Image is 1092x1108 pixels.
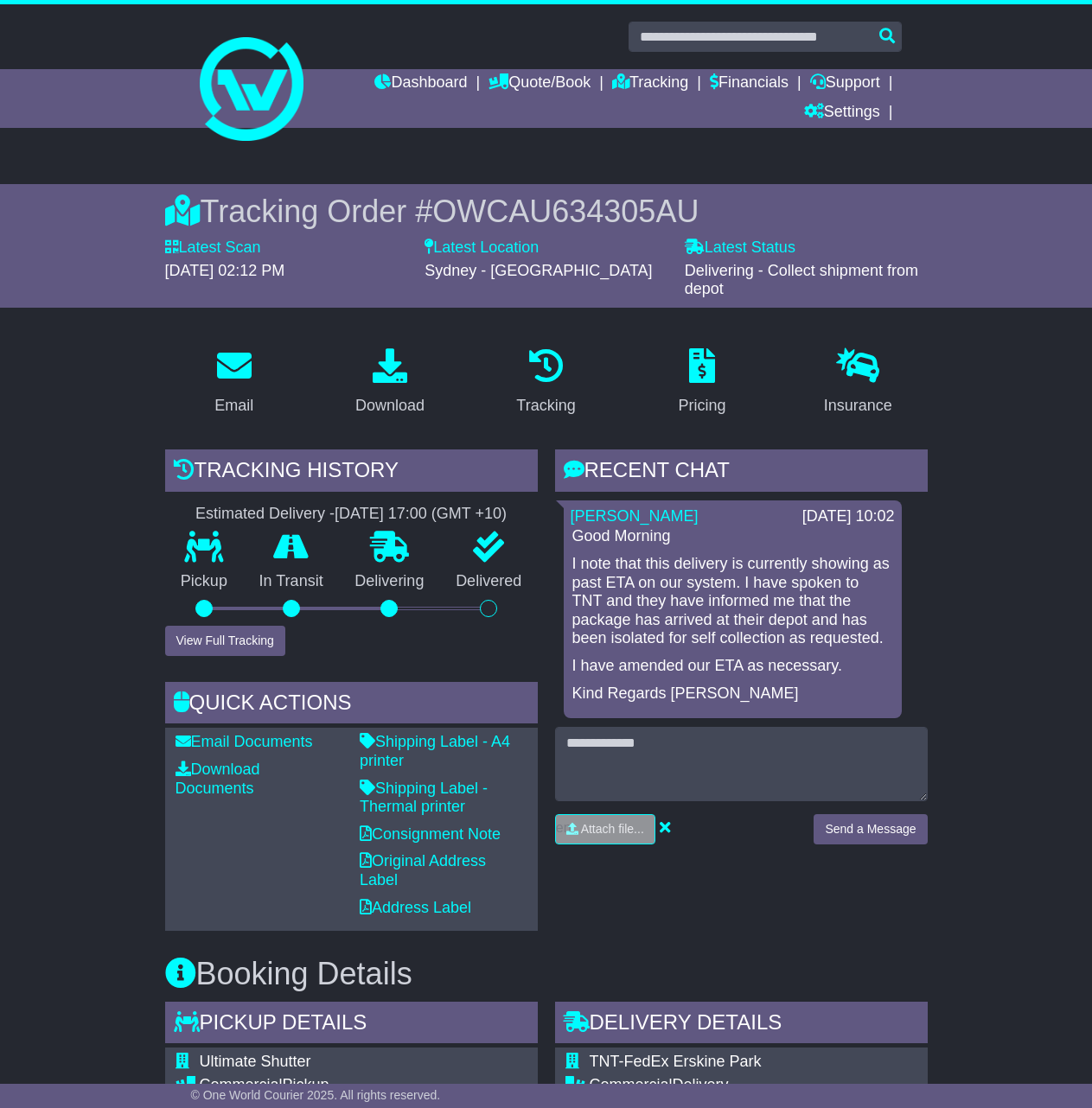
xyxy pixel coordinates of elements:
[802,507,895,526] div: [DATE] 10:02
[360,825,501,843] a: Consignment Note
[516,394,575,417] div: Tracking
[489,69,591,99] a: Quote/Book
[685,262,918,298] span: Delivering - Collect shipment from depot
[165,262,285,279] span: [DATE] 02:12 PM
[355,394,425,417] div: Download
[685,239,795,258] label: Latest Status
[360,852,486,888] a: Original Address Label
[590,1076,917,1095] div: Delivery
[572,527,893,546] p: Good Morning
[432,194,699,229] span: OWCAU634305AU
[344,342,436,423] a: Download
[590,1076,673,1093] span: Commercial
[572,685,893,704] p: Kind Regards [PERSON_NAME]
[505,342,586,423] a: Tracking
[360,733,510,769] a: Shipping Label - A4 printer
[200,1076,527,1095] div: Pickup
[176,733,313,750] a: Email Documents
[425,239,539,258] label: Latest Location
[165,626,285,656] button: View Full Tracking
[612,69,688,99] a: Tracking
[165,572,244,591] p: Pickup
[710,69,789,99] a: Financials
[571,507,699,525] a: [PERSON_NAME]
[590,1053,762,1070] span: TNT-FedEx Erskine Park
[165,193,928,230] div: Tracking Order #
[176,761,260,797] a: Download Documents
[165,239,261,258] label: Latest Scan
[572,657,893,676] p: I have amended our ETA as necessary.
[555,1002,928,1048] div: Delivery Details
[813,342,904,423] a: Insurance
[814,814,927,844] button: Send a Message
[374,69,467,99] a: Dashboard
[572,555,893,648] p: I note that this delivery is currently showing as past ETA on our system. I have spoken to TNT an...
[165,682,538,729] div: Quick Actions
[360,899,471,916] a: Address Label
[335,505,507,524] div: [DATE] 17:00 (GMT +10)
[667,342,737,423] a: Pricing
[810,69,880,99] a: Support
[555,449,928,496] div: RECENT CHAT
[214,394,253,417] div: Email
[200,1076,283,1093] span: Commercial
[243,572,339,591] p: In Transit
[165,449,538,496] div: Tracking history
[678,394,725,417] div: Pricing
[360,780,488,816] a: Shipping Label - Thermal printer
[200,1053,311,1070] span: Ultimate Shutter
[165,1002,538,1048] div: Pickup Details
[440,572,538,591] p: Delivered
[824,394,892,417] div: Insurance
[203,342,265,423] a: Email
[804,99,880,128] a: Settings
[165,505,538,524] div: Estimated Delivery -
[425,262,652,279] span: Sydney - [GEOGRAPHIC_DATA]
[165,957,928,991] h3: Booking Details
[339,572,440,591] p: Delivering
[191,1088,441,1102] span: © One World Courier 2025. All rights reserved.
